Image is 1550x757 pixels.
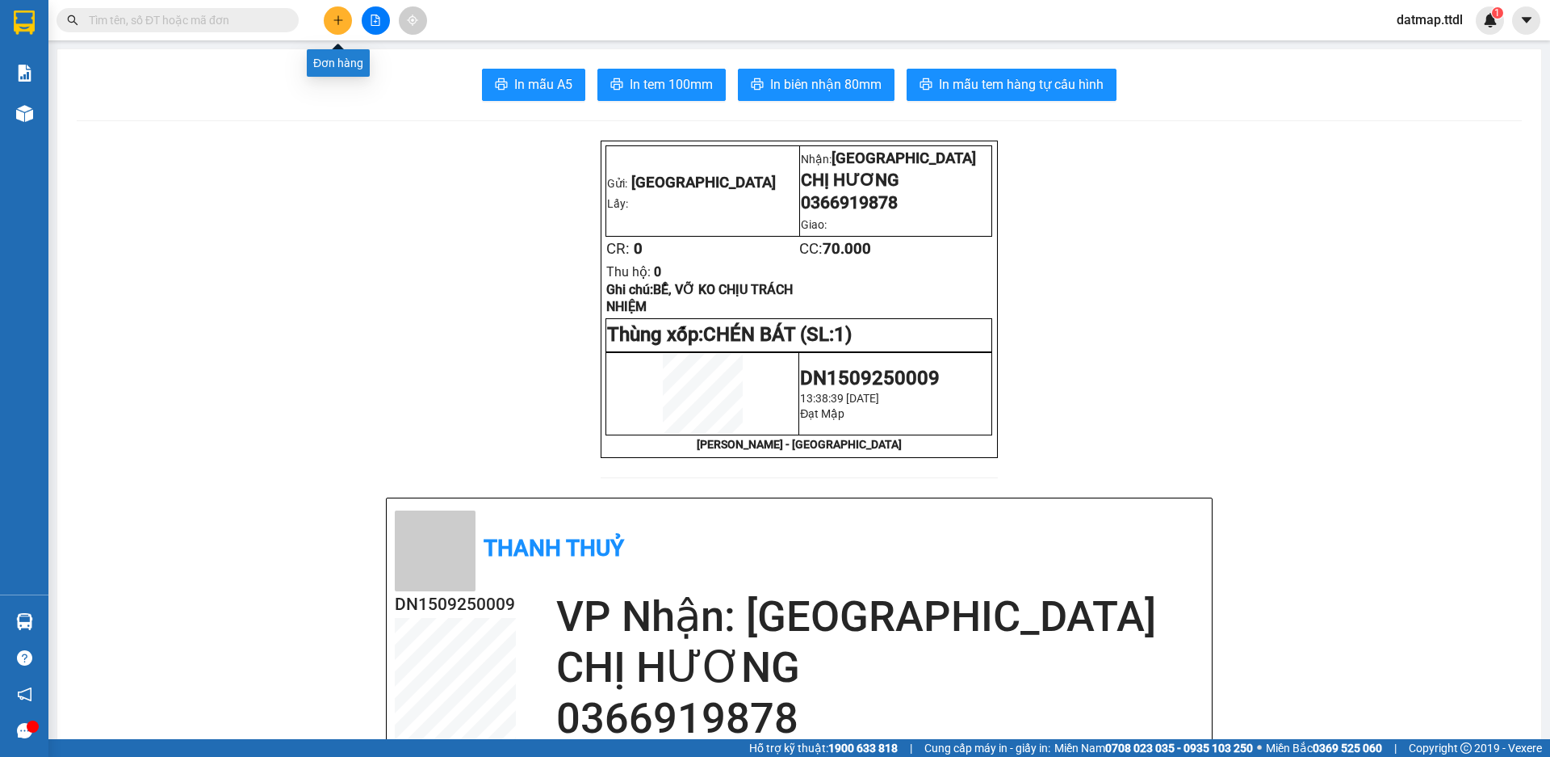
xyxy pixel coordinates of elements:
[1394,739,1397,757] span: |
[607,197,628,210] span: Lấy:
[703,323,852,346] span: CHÉN BÁT (SL:
[800,407,844,420] span: Đạt Mập
[597,69,726,101] button: printerIn tem 100mm
[606,282,793,314] span: BỂ, VỠ KO CHỊU TRÁCH NHIỆM
[832,149,976,167] span: [GEOGRAPHIC_DATA]
[14,11,35,35] img: logo-vxr
[1460,742,1472,754] span: copyright
[484,535,624,561] b: Thanh Thuỷ
[1257,745,1262,751] span: ⚪️
[362,6,390,35] button: file-add
[1492,7,1503,19] sup: 1
[801,218,827,231] span: Giao:
[770,74,882,95] span: In biên nhận 80mm
[1054,739,1253,757] span: Miền Nam
[17,650,32,666] span: question-circle
[610,78,623,93] span: printer
[399,6,427,35] button: aim
[910,739,912,757] span: |
[1313,742,1382,755] strong: 0369 525 060
[800,367,940,389] span: DN1509250009
[939,74,1104,95] span: In mẫu tem hàng tự cấu hình
[606,240,630,258] span: CR:
[634,240,643,258] span: 0
[607,171,798,191] p: Gửi:
[1494,7,1500,19] span: 1
[828,742,898,755] strong: 1900 633 818
[607,323,703,346] span: Thùng xốp:
[751,78,764,93] span: printer
[654,264,661,280] span: 0
[631,174,776,191] span: [GEOGRAPHIC_DATA]
[1266,739,1382,757] span: Miền Bắc
[482,69,585,101] button: printerIn mẫu A5
[749,739,898,757] span: Hỗ trợ kỹ thuật:
[1105,742,1253,755] strong: 0708 023 035 - 0935 103 250
[801,170,899,190] span: CHỊ HƯƠNG
[606,264,651,280] span: Thu hộ:
[556,591,1204,642] h2: VP Nhận: [GEOGRAPHIC_DATA]
[697,438,902,451] strong: [PERSON_NAME] - [GEOGRAPHIC_DATA]
[307,49,370,77] div: Đơn hàng
[395,591,516,618] h2: DN1509250009
[556,642,1204,693] h2: CHỊ HƯƠNG
[606,282,793,314] span: Ghi chú:
[324,6,352,35] button: plus
[89,11,279,29] input: Tìm tên, số ĐT hoặc mã đơn
[17,687,32,702] span: notification
[800,392,879,405] span: 13:38:39 [DATE]
[17,723,32,738] span: message
[799,240,871,258] span: CC:
[556,693,1204,744] h2: 0366919878
[630,74,713,95] span: In tem 100mm
[495,78,508,93] span: printer
[1384,10,1476,30] span: datmap.ttdl
[333,15,344,26] span: plus
[370,15,381,26] span: file-add
[738,69,894,101] button: printerIn biên nhận 80mm
[1512,6,1540,35] button: caret-down
[834,323,852,346] span: 1)
[16,105,33,122] img: warehouse-icon
[407,15,418,26] span: aim
[514,74,572,95] span: In mẫu A5
[920,78,932,93] span: printer
[16,613,33,630] img: warehouse-icon
[1483,13,1498,27] img: icon-new-feature
[924,739,1050,757] span: Cung cấp máy in - giấy in:
[823,240,871,258] span: 70.000
[1519,13,1534,27] span: caret-down
[907,69,1116,101] button: printerIn mẫu tem hàng tự cấu hình
[16,65,33,82] img: solution-icon
[801,149,991,167] p: Nhận:
[67,15,78,26] span: search
[801,192,898,212] span: 0366919878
